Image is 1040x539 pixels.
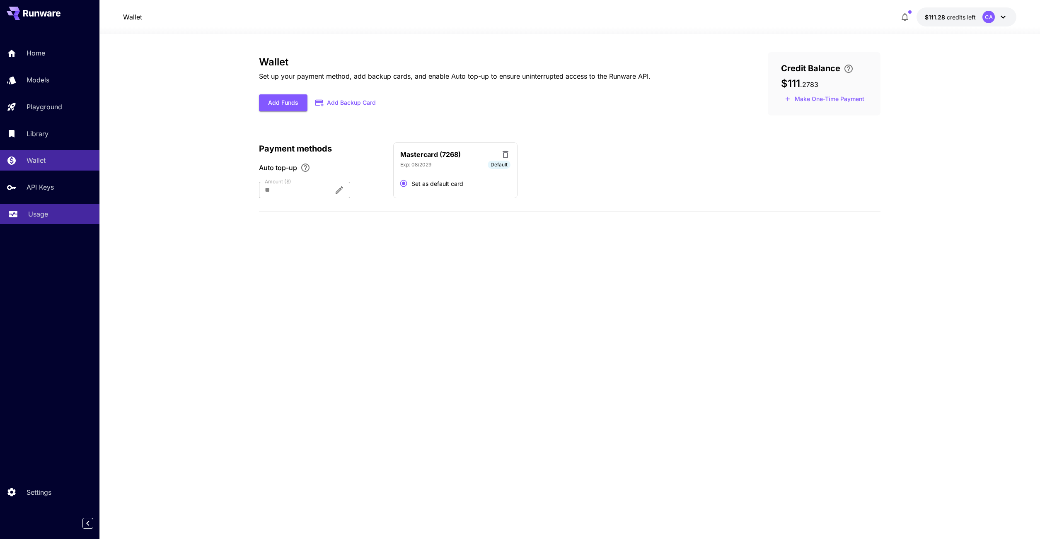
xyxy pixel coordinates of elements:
[488,161,510,168] span: Default
[259,56,651,68] h3: Wallet
[400,161,431,168] p: Exp: 08/2029
[27,155,46,165] p: Wallet
[259,94,307,111] button: Add Funds
[400,149,461,159] p: Mastercard (7268)
[27,487,51,497] p: Settings
[28,209,48,219] p: Usage
[27,129,48,139] p: Library
[82,518,93,529] button: Collapse sidebar
[307,95,385,111] button: Add Backup Card
[89,516,99,531] div: Collapse sidebar
[259,142,383,155] p: Payment methods
[982,11,995,23] div: CA
[297,163,314,173] button: Enable Auto top-up to ensure uninterrupted service. We'll automatically bill the chosen amount wh...
[27,102,62,112] p: Playground
[259,163,297,173] span: Auto top-up
[781,93,868,106] button: Make a one-time, non-recurring payment
[925,14,947,21] span: $111.28
[259,71,651,81] p: Set up your payment method, add backup cards, and enable Auto top-up to ensure uninterrupted acce...
[925,13,976,22] div: $111.2783
[27,182,54,192] p: API Keys
[123,12,142,22] a: Wallet
[781,62,840,75] span: Credit Balance
[840,64,857,74] button: Enter your card details and choose an Auto top-up amount to avoid service interruptions. We'll au...
[123,12,142,22] nav: breadcrumb
[265,178,291,185] label: Amount ($)
[781,77,800,89] span: $111
[800,80,818,89] span: . 2783
[27,48,45,58] p: Home
[411,179,463,188] span: Set as default card
[917,7,1016,26] button: $111.2783CA
[27,75,49,85] p: Models
[947,14,976,21] span: credits left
